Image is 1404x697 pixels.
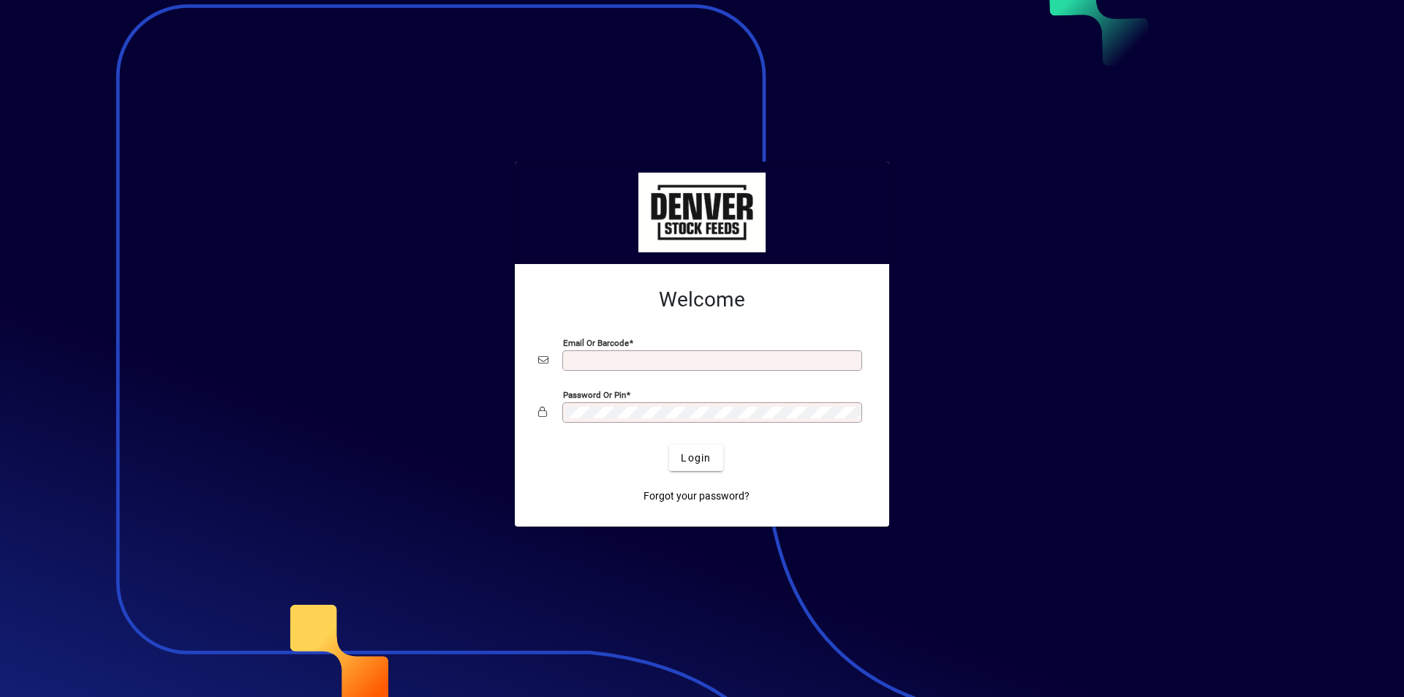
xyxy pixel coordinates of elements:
[563,390,626,400] mat-label: Password or Pin
[669,445,722,471] button: Login
[563,338,629,348] mat-label: Email or Barcode
[643,489,750,504] span: Forgot your password?
[538,287,866,312] h2: Welcome
[638,483,755,509] a: Forgot your password?
[681,451,711,466] span: Login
